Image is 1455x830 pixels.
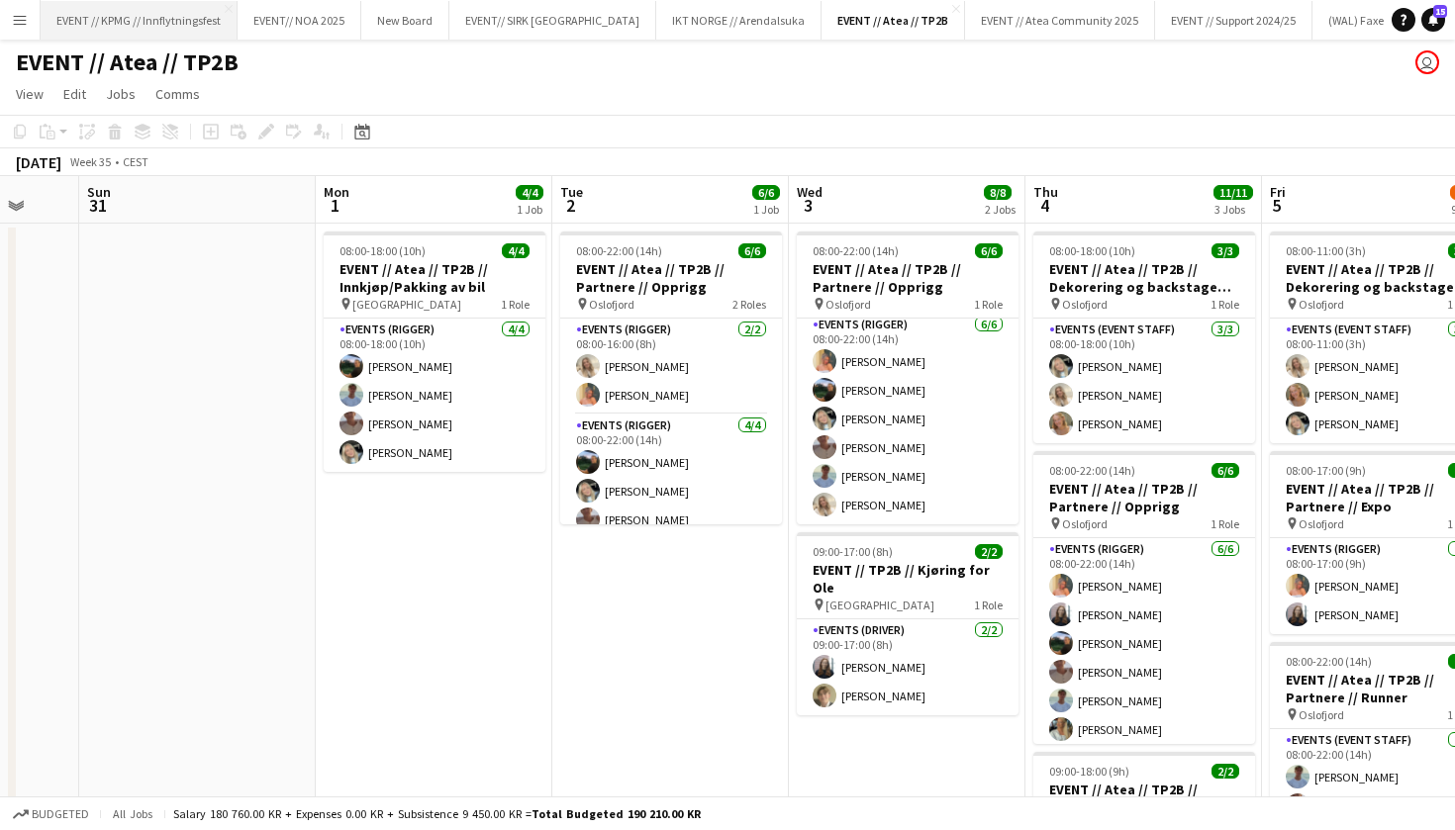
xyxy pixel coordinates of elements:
span: Oslofjord [1299,707,1344,722]
span: 1 Role [501,297,530,312]
button: EVENT// NOA 2025 [238,1,361,40]
span: 1 Role [1211,516,1239,531]
span: Comms [155,85,200,103]
span: 09:00-18:00 (9h) [1049,764,1129,779]
span: 6/6 [975,243,1003,258]
app-user-avatar: Ylva Barane [1415,50,1439,74]
h3: EVENT // Atea // TP2B // Innkjøp/Pakking av bil [324,260,545,296]
span: Oslofjord [1299,516,1344,531]
h3: EVENT // TP2B // Kjøring for Ole [797,561,1018,597]
button: EVENT// SIRK [GEOGRAPHIC_DATA] [449,1,656,40]
span: 08:00-22:00 (14h) [1286,654,1372,669]
span: 08:00-18:00 (10h) [1049,243,1135,258]
h3: EVENT // Atea // TP2B // Partnere // Opprigg [1033,480,1255,515]
app-job-card: 08:00-22:00 (14h)6/6EVENT // Atea // TP2B // Partnere // Opprigg Oslofjord1 RoleEvents (Rigger)6/... [797,231,1018,524]
span: 4/4 [502,243,530,258]
span: Oslofjord [1062,516,1108,531]
span: 08:00-22:00 (14h) [576,243,662,258]
button: EVENT // Support 2024/25 [1155,1,1312,40]
div: 1 Job [753,202,779,217]
app-job-card: 08:00-22:00 (14h)6/6EVENT // Atea // TP2B // Partnere // Opprigg Oslofjord2 RolesEvents (Rigger)2... [560,231,782,524]
app-card-role: Events (Rigger)6/608:00-22:00 (14h)[PERSON_NAME][PERSON_NAME][PERSON_NAME][PERSON_NAME][PERSON_NA... [1033,538,1255,749]
span: Mon [324,183,349,201]
div: CEST [123,154,148,169]
app-job-card: 08:00-22:00 (14h)6/6EVENT // Atea // TP2B // Partnere // Opprigg Oslofjord1 RoleEvents (Rigger)6/... [1033,451,1255,744]
span: Wed [797,183,823,201]
h3: EVENT // Atea // TP2B // Partnere // Opprigg [560,260,782,296]
a: 15 [1421,8,1445,32]
span: 4/4 [516,185,543,200]
span: Oslofjord [1299,297,1344,312]
a: Edit [55,81,94,107]
h3: EVENT // Atea // TP2B // Partnere // Opprigg [797,260,1018,296]
h3: EVENT // Atea // TP2B // Registrering partnere [1033,781,1255,816]
app-card-role: Events (Rigger)2/208:00-16:00 (8h)[PERSON_NAME][PERSON_NAME] [560,319,782,415]
span: 1 [321,194,349,217]
button: EVENT // KPMG // Innflytningsfest [41,1,238,40]
div: [DATE] [16,152,61,172]
button: EVENT // Atea // TP2B [822,1,965,40]
span: 1 Role [974,598,1003,612]
span: 08:00-22:00 (14h) [813,243,899,258]
span: 1 Role [974,297,1003,312]
span: All jobs [109,806,156,821]
div: 2 Jobs [985,202,1016,217]
div: 1 Job [517,202,542,217]
span: Week 35 [65,154,115,169]
span: 3/3 [1212,243,1239,258]
span: Tue [560,183,583,201]
span: [GEOGRAPHIC_DATA] [825,598,934,612]
app-job-card: 08:00-18:00 (10h)3/3EVENT // Atea // TP2B // Dekorering og backstage oppsett Oslofjord1 RoleEvent... [1033,231,1255,443]
span: Oslofjord [1062,297,1108,312]
span: 09:00-17:00 (8h) [813,544,893,559]
span: 08:00-11:00 (3h) [1286,243,1366,258]
span: 1 Role [1211,297,1239,312]
span: 2/2 [975,544,1003,559]
h3: EVENT // Atea // TP2B // Dekorering og backstage oppsett [1033,260,1255,296]
app-card-role: Events (Rigger)4/408:00-22:00 (14h)[PERSON_NAME][PERSON_NAME][PERSON_NAME] [560,415,782,568]
span: [GEOGRAPHIC_DATA] [352,297,461,312]
span: Total Budgeted 190 210.00 KR [532,806,701,821]
button: New Board [361,1,449,40]
span: Fri [1270,183,1286,201]
a: Jobs [98,81,144,107]
span: Sun [87,183,111,201]
span: 08:00-18:00 (10h) [339,243,426,258]
span: Budgeted [32,807,89,821]
span: Oslofjord [825,297,871,312]
div: Salary 180 760.00 KR + Expenses 0.00 KR + Subsistence 9 450.00 KR = [173,806,701,821]
span: 15 [1433,5,1447,18]
app-card-role: Events (Driver)2/209:00-17:00 (8h)[PERSON_NAME][PERSON_NAME] [797,619,1018,715]
button: Budgeted [10,803,92,825]
span: 2 [557,194,583,217]
span: 31 [84,194,111,217]
app-job-card: 08:00-18:00 (10h)4/4EVENT // Atea // TP2B // Innkjøp/Pakking av bil [GEOGRAPHIC_DATA]1 RoleEvents... [324,231,545,472]
a: Comms [147,81,208,107]
span: Oslofjord [589,297,634,312]
span: 08:00-17:00 (9h) [1286,463,1366,478]
span: Edit [63,85,86,103]
span: 6/6 [752,185,780,200]
span: 6/6 [738,243,766,258]
span: View [16,85,44,103]
span: 3 [794,194,823,217]
span: 11/11 [1213,185,1253,200]
button: IKT NORGE // Arendalsuka [656,1,822,40]
span: 5 [1267,194,1286,217]
button: EVENT // Atea Community 2025 [965,1,1155,40]
span: 2 Roles [732,297,766,312]
span: Thu [1033,183,1058,201]
app-job-card: 09:00-17:00 (8h)2/2EVENT // TP2B // Kjøring for Ole [GEOGRAPHIC_DATA]1 RoleEvents (Driver)2/209:0... [797,532,1018,715]
span: 4 [1030,194,1058,217]
span: 2/2 [1212,764,1239,779]
app-card-role: Events (Rigger)6/608:00-22:00 (14h)[PERSON_NAME][PERSON_NAME][PERSON_NAME][PERSON_NAME][PERSON_NA... [797,314,1018,524]
a: View [8,81,51,107]
app-card-role: Events (Rigger)4/408:00-18:00 (10h)[PERSON_NAME][PERSON_NAME][PERSON_NAME][PERSON_NAME] [324,319,545,472]
app-card-role: Events (Event Staff)3/308:00-18:00 (10h)[PERSON_NAME][PERSON_NAME][PERSON_NAME] [1033,319,1255,443]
